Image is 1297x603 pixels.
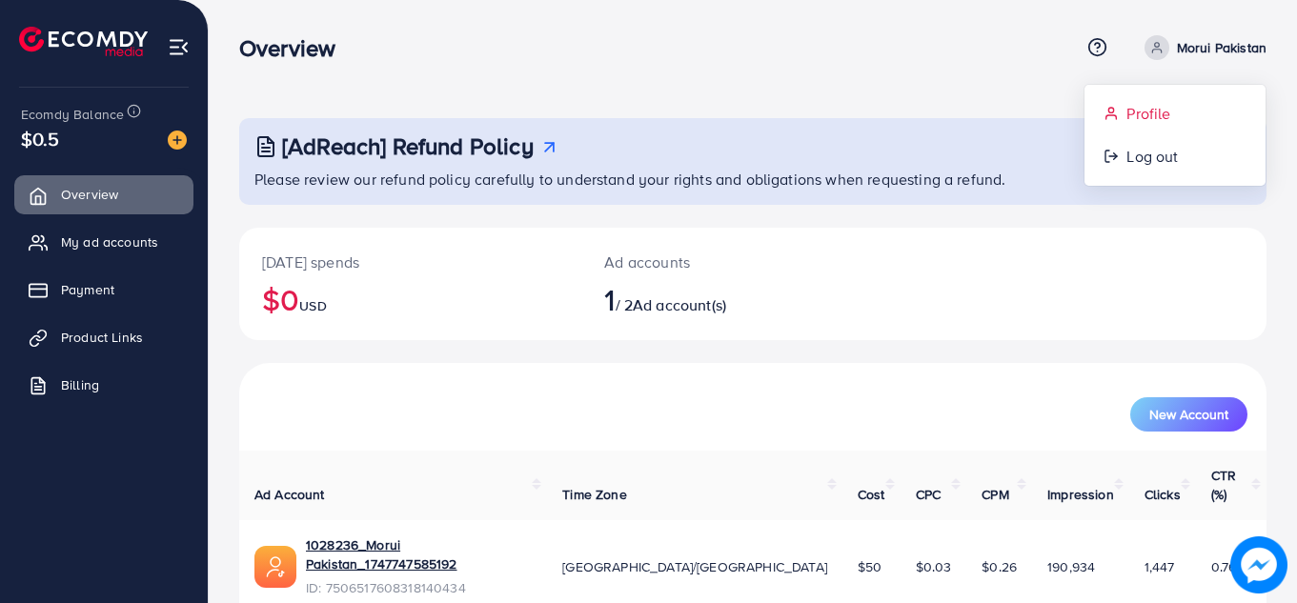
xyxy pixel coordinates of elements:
span: Log out [1126,145,1178,168]
h3: [AdReach] Refund Policy [282,132,534,160]
span: CPM [982,485,1008,504]
a: Morui Pakistan [1137,35,1267,60]
a: Overview [14,175,193,213]
span: My ad accounts [61,232,158,251]
span: Cost [858,485,885,504]
span: Ecomdy Balance [21,105,124,124]
span: New Account [1149,408,1228,421]
h2: $0 [262,281,558,317]
span: $0.03 [916,557,952,576]
img: menu [168,36,190,58]
img: ic-ads-acc.e4c84228.svg [254,546,296,588]
span: Impression [1047,485,1114,504]
span: Payment [61,280,114,299]
span: USD [299,296,326,315]
span: Billing [61,375,99,394]
a: Payment [14,271,193,309]
span: Profile [1126,102,1170,125]
p: Morui Pakistan [1177,36,1267,59]
span: $50 [858,557,882,576]
span: Overview [61,185,118,204]
span: 1,447 [1145,557,1175,576]
p: [DATE] spends [262,251,558,273]
a: 1028236_Morui Pakistan_1747747585192 [306,535,532,574]
a: Billing [14,366,193,404]
h2: / 2 [604,281,816,317]
p: Ad accounts [604,251,816,273]
img: logo [19,27,148,56]
span: $0.5 [21,125,60,152]
span: 190,934 [1047,557,1095,576]
span: 0.76 [1211,557,1237,576]
span: CTR (%) [1211,466,1236,504]
span: Ad Account [254,485,325,504]
span: Product Links [61,328,143,347]
span: Time Zone [562,485,626,504]
a: My ad accounts [14,223,193,261]
span: CPC [916,485,941,504]
img: image [168,131,187,150]
span: [GEOGRAPHIC_DATA]/[GEOGRAPHIC_DATA] [562,557,827,576]
span: Ad account(s) [633,294,726,315]
span: $0.26 [982,557,1017,576]
span: ID: 7506517608318140434 [306,578,532,597]
p: Please review our refund policy carefully to understand your rights and obligations when requesti... [254,168,1255,191]
a: Product Links [14,318,193,356]
img: image [1230,536,1287,593]
span: 1 [604,277,615,321]
span: Clicks [1145,485,1181,504]
ul: Morui Pakistan [1084,84,1267,187]
button: New Account [1130,397,1247,432]
h3: Overview [239,34,351,62]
